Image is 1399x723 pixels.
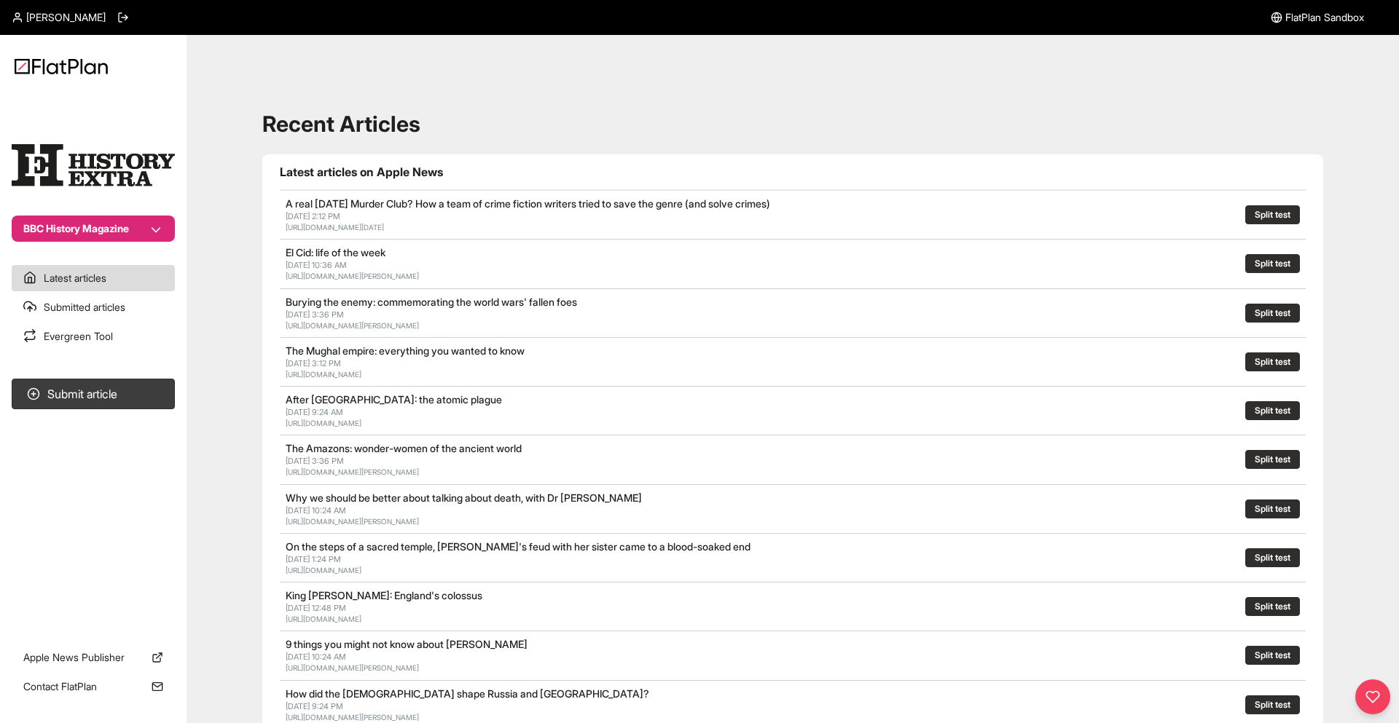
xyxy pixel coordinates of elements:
[286,589,482,601] a: King [PERSON_NAME]: England's colossus
[1245,304,1300,323] button: Split test
[15,58,108,74] img: Logo
[286,687,649,700] a: How did the [DEMOGRAPHIC_DATA] shape Russia and [GEOGRAPHIC_DATA]?
[12,379,175,409] button: Submit article
[12,323,175,349] a: Evergreen Tool
[286,713,419,722] a: [URL][DOMAIN_NAME][PERSON_NAME]
[286,566,361,574] a: [URL][DOMAIN_NAME]
[286,456,344,466] span: [DATE] 3:36 PM
[1245,548,1300,567] button: Split test
[286,211,340,221] span: [DATE] 2:12 PM
[286,701,343,711] span: [DATE] 9:24 PM
[12,10,106,25] a: [PERSON_NAME]
[286,663,419,672] a: [URL][DOMAIN_NAME][PERSON_NAME]
[286,615,361,623] a: [URL][DOMAIN_NAME]
[12,644,175,671] a: Apple News Publisher
[286,517,419,526] a: [URL][DOMAIN_NAME][PERSON_NAME]
[12,294,175,320] a: Submitted articles
[286,407,343,417] span: [DATE] 9:24 AM
[286,246,385,258] a: El Cid: life of the week
[12,216,175,242] button: BBC History Magazine
[286,309,344,320] span: [DATE] 3:36 PM
[286,638,528,650] a: 9 things you might not know about [PERSON_NAME]
[286,603,346,613] span: [DATE] 12:48 PM
[1245,254,1300,273] button: Split test
[26,10,106,25] span: [PERSON_NAME]
[286,505,346,515] span: [DATE] 10:24 AM
[12,673,175,700] a: Contact FlatPlan
[1285,10,1364,25] span: FlatPlan Sandbox
[286,419,361,427] a: [URL][DOMAIN_NAME]
[1245,597,1300,616] button: Split test
[286,197,770,210] a: A real [DATE] Murder Club? How a team of crime fiction writers tried to save the genre (and solve...
[1245,401,1300,420] button: Split test
[12,265,175,291] a: Latest articles
[1245,352,1300,371] button: Split test
[280,163,1306,181] h1: Latest articles on Apple News
[286,344,525,357] a: The Mughal empire: everything you wanted to know
[12,144,175,186] img: Publication Logo
[286,321,419,330] a: [URL][DOMAIN_NAME][PERSON_NAME]
[1245,205,1300,224] button: Split test
[286,393,502,406] a: After [GEOGRAPHIC_DATA]: the atomic plague
[286,442,522,454] a: The Amazons: wonder-women of the ancient world
[286,652,346,662] span: [DATE] 10:24 AM
[286,370,361,379] a: [URL][DOMAIN_NAME]
[1245,499,1300,518] button: Split test
[286,540,751,553] a: On the steps of a sacred temple, [PERSON_NAME]'s feud with her sister came to a blood-soaked end
[286,223,384,232] a: [URL][DOMAIN_NAME][DATE]
[1245,450,1300,469] button: Split test
[286,272,419,280] a: [URL][DOMAIN_NAME][PERSON_NAME]
[286,467,419,476] a: [URL][DOMAIN_NAME][PERSON_NAME]
[286,491,642,504] a: Why we should be better about talking about death, with Dr [PERSON_NAME]
[286,554,341,564] span: [DATE] 1:24 PM
[262,111,1323,137] h1: Recent Articles
[286,358,341,368] span: [DATE] 3:12 PM
[286,296,577,308] a: Burying the enemy: commemorating the world wars' fallen foes
[1245,646,1300,665] button: Split test
[286,260,347,270] span: [DATE] 10:36 AM
[1245,695,1300,714] button: Split test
